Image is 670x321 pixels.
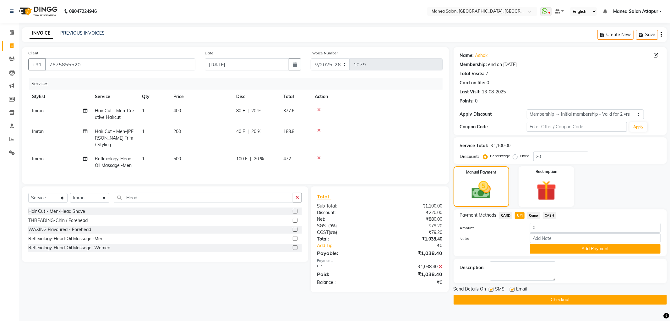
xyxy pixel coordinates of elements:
[527,212,540,219] span: Comp
[173,156,181,162] span: 500
[515,212,525,219] span: UPI
[170,90,232,104] th: Price
[475,98,478,104] div: 0
[460,70,485,77] div: Total Visits:
[312,263,380,270] div: UPI
[530,178,563,203] img: _gift.svg
[454,286,486,294] span: Send Details On
[232,90,280,104] th: Disc
[482,89,506,95] div: 13-08-2025
[312,236,380,242] div: Total:
[312,209,380,216] div: Discount:
[613,8,658,15] span: Manea Salon Attapur
[250,156,251,162] span: |
[475,52,488,59] a: Ashok
[454,295,667,305] button: Checkout
[380,279,447,286] div: ₹0
[629,122,647,132] button: Apply
[317,258,443,263] div: Payments
[312,249,380,257] div: Payable:
[236,156,248,162] span: 100 F
[536,169,557,174] label: Redemption
[486,70,488,77] div: 7
[312,216,380,223] div: Net:
[60,30,105,36] a: PREVIOUS INVOICES
[317,223,328,229] span: SGST
[32,156,44,162] span: Imran
[455,225,525,231] label: Amount:
[32,108,44,113] span: Imran
[317,230,329,235] span: CGST
[460,111,527,118] div: Apply Discount
[283,108,294,113] span: 377.6
[95,156,133,168] span: Reflexology-Head-Oil Massage -Men
[530,233,661,243] input: Add Note
[490,153,510,159] label: Percentage
[28,50,38,56] label: Client
[499,212,513,219] span: CARD
[173,129,181,134] span: 200
[312,203,380,209] div: Sub Total:
[142,108,144,113] span: 1
[491,142,511,149] div: ₹1,100.00
[28,235,103,242] div: Reflexology-Head-Oil Massage -Men
[520,153,530,159] label: Fixed
[312,223,380,229] div: ( )
[460,61,487,68] div: Membership:
[95,108,134,120] span: Hair Cut - Men-Creative Haircut
[460,80,486,86] div: Card on file:
[495,286,505,294] span: SMS
[69,3,97,20] b: 08047224946
[45,58,195,70] input: Search by Name/Mobile/Email/Code
[460,142,488,149] div: Service Total:
[460,264,485,271] div: Description:
[28,208,85,215] div: Hair Cut - Men-Head Shave
[460,212,497,219] span: Payment Methods
[236,128,245,135] span: 40 F
[142,156,144,162] span: 1
[317,193,331,200] span: Total
[29,78,447,90] div: Services
[636,30,658,40] button: Save
[311,50,338,56] label: Invoice Number
[460,124,527,130] div: Coupon Code
[312,229,380,236] div: ( )
[251,128,261,135] span: 20 %
[330,223,335,228] span: 9%
[280,90,311,104] th: Total
[283,156,291,162] span: 472
[236,108,245,114] span: 80 F
[283,129,294,134] span: 188.8
[95,129,133,147] span: Hair Cut - Men-[PERSON_NAME] Trim / Styling
[254,156,264,162] span: 20 %
[311,90,443,104] th: Action
[543,212,556,219] span: CASH
[251,108,261,114] span: 20 %
[205,50,213,56] label: Date
[380,263,447,270] div: ₹1,038.40
[391,242,447,249] div: ₹0
[312,270,380,278] div: Paid:
[530,223,661,233] input: Amount
[330,230,336,235] span: 9%
[460,52,474,59] div: Name:
[380,229,447,236] div: ₹79.20
[527,122,627,132] input: Enter Offer / Coupon Code
[380,223,447,229] div: ₹79.20
[142,129,144,134] span: 1
[91,90,138,104] th: Service
[380,236,447,242] div: ₹1,038.40
[460,98,474,104] div: Points:
[312,279,380,286] div: Balance :
[30,28,53,39] a: INVOICE
[28,245,110,251] div: Reflexology-Head-Oil Massage -Women
[248,108,249,114] span: |
[380,216,447,223] div: ₹880.00
[466,169,496,175] label: Manual Payment
[28,217,88,224] div: THREADING-Chin / Forehead
[380,270,447,278] div: ₹1,038.40
[32,129,44,134] span: Imran
[173,108,181,113] span: 400
[28,226,91,233] div: WAXING Flavoured - Forehead
[16,3,59,20] img: logo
